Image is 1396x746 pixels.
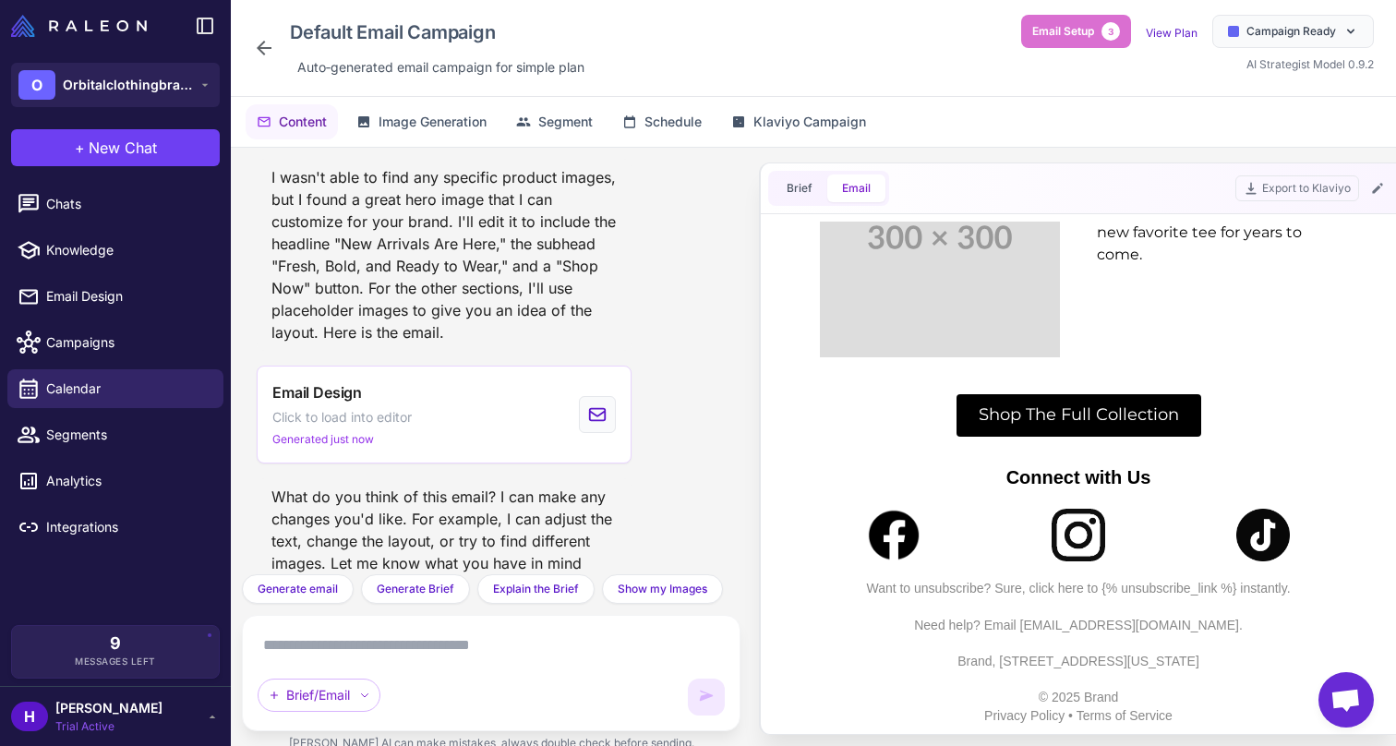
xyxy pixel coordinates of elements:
[1318,672,1374,728] div: Open chat
[261,287,315,341] img: Instagram logo
[611,104,713,139] button: Schedule
[46,379,209,399] span: Calendar
[20,413,556,449] p: Brand, [STREET_ADDRESS][US_STATE]
[46,332,209,353] span: Campaigns
[246,104,338,139] button: Content
[63,75,192,95] span: Orbitalclothingbrand
[242,574,354,604] button: Generate email
[11,702,48,731] div: H
[55,698,162,718] span: [PERSON_NAME]
[7,462,223,500] a: Analytics
[7,231,223,270] a: Knowledge
[166,173,411,215] a: Shop The Full Collection
[272,407,412,427] span: Click to load into editor
[1146,26,1197,40] a: View Plan
[7,415,223,454] a: Segments
[20,377,556,413] p: Need help? Email [EMAIL_ADDRESS][DOMAIN_NAME].
[7,508,223,547] a: Integrations
[89,137,157,159] span: New Chat
[75,655,156,668] span: Messages Left
[257,478,632,582] div: What do you think of this email? I can make any changes you'd like. For example, I can adjust the...
[772,174,827,202] button: Brief
[345,104,498,139] button: Image Generation
[46,194,209,214] span: Chats
[46,425,209,445] span: Segments
[46,471,209,491] span: Analytics
[1021,15,1131,48] button: Email Setup3
[505,104,604,139] button: Segment
[258,581,338,597] span: Generate email
[20,449,556,503] p: © 2025 Brand Privacy Policy • Terms of Service
[77,287,130,341] img: Facebook logo
[1032,23,1094,40] span: Email Setup
[1246,23,1336,40] span: Campaign Ready
[20,243,556,269] p: Connect with Us
[644,112,702,132] span: Schedule
[20,358,556,377] p: Want to unsubscribe? Sure, click here to {% unsubscribe_link %} instantly.
[1366,177,1389,199] button: Edit Email
[446,287,499,341] img: TikTok Logo
[11,15,154,37] a: Raleon Logo
[258,679,380,712] div: Brief/Email
[1101,22,1120,41] span: 3
[46,240,209,260] span: Knowledge
[11,15,147,37] img: Raleon Logo
[272,431,374,448] span: Generated just now
[11,129,220,166] button: +New Chat
[257,159,632,351] div: I wasn't able to find any specific product images, but I found a great hero image that I can cust...
[7,323,223,362] a: Campaigns
[290,54,592,81] div: Click to edit description
[720,104,877,139] button: Klaviyo Campaign
[18,70,55,100] div: O
[46,286,209,307] span: Email Design
[279,112,327,132] span: Content
[602,574,723,604] button: Show my Images
[7,277,223,316] a: Email Design
[283,15,592,50] div: Click to edit campaign name
[1246,57,1374,71] span: AI Strategist Model 0.9.2
[477,574,595,604] button: Explain the Brief
[1235,175,1359,201] button: Export to Klaviyo
[297,57,584,78] span: Auto‑generated email campaign for simple plan
[7,369,223,408] a: Calendar
[11,63,220,107] button: OOrbitalclothingbrand
[55,718,162,735] span: Trial Active
[753,112,866,132] span: Klaviyo Campaign
[618,581,707,597] span: Show my Images
[46,517,209,537] span: Integrations
[7,185,223,223] a: Chats
[379,112,487,132] span: Image Generation
[827,174,885,202] button: Email
[75,137,85,159] span: +
[272,381,362,403] span: Email Design
[538,112,593,132] span: Segment
[377,581,454,597] span: Generate Brief
[493,581,579,597] span: Explain the Brief
[361,574,470,604] button: Generate Brief
[110,635,121,652] span: 9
